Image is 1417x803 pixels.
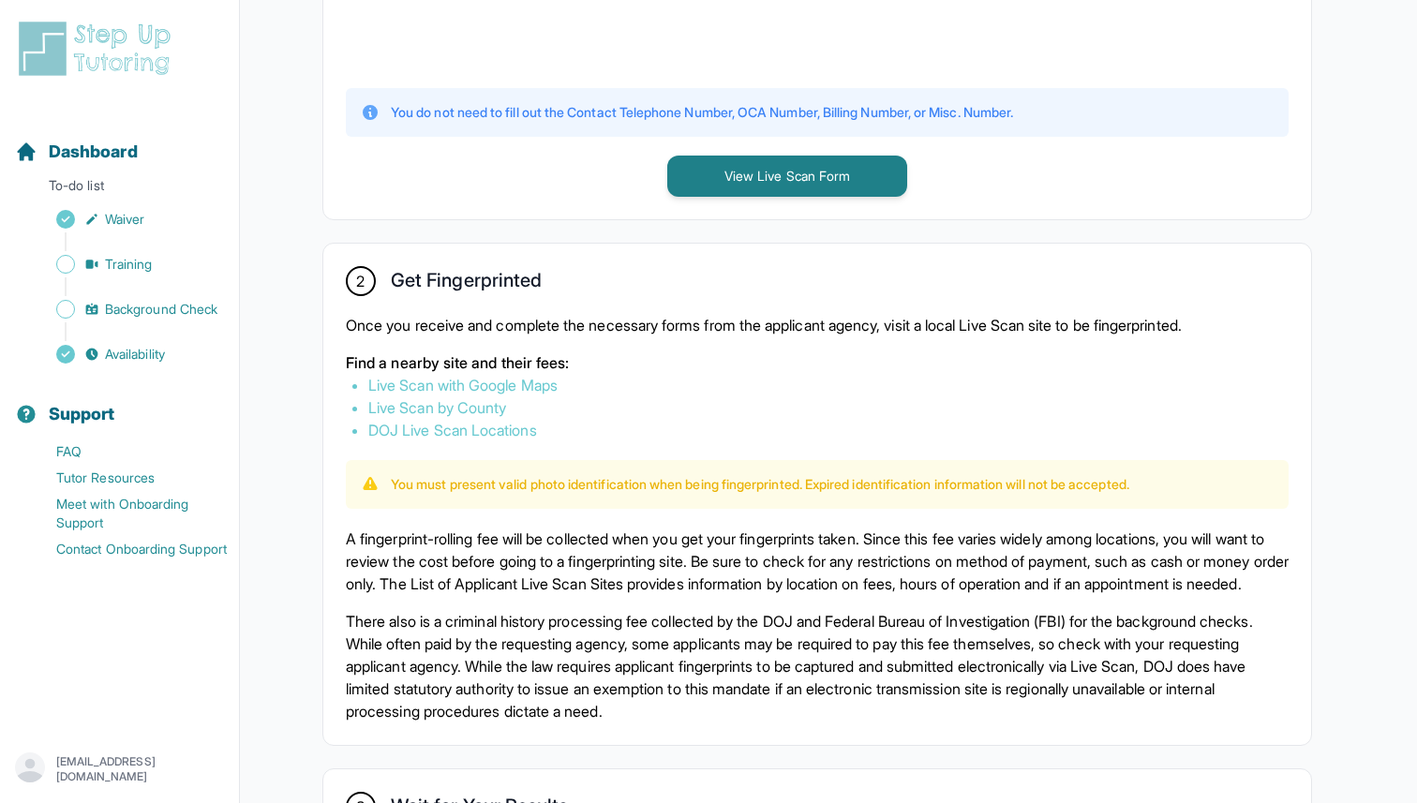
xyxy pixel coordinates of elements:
[368,421,537,439] a: DOJ Live Scan Locations
[15,752,224,786] button: [EMAIL_ADDRESS][DOMAIN_NAME]
[15,439,239,465] a: FAQ
[105,300,217,319] span: Background Check
[356,270,365,292] span: 2
[105,210,144,229] span: Waiver
[667,166,907,185] a: View Live Scan Form
[346,528,1289,595] p: A fingerprint-rolling fee will be collected when you get your fingerprints taken. Since this fee ...
[7,109,231,172] button: Dashboard
[15,206,239,232] a: Waiver
[15,491,239,536] a: Meet with Onboarding Support
[7,371,231,435] button: Support
[15,251,239,277] a: Training
[49,139,138,165] span: Dashboard
[346,351,1289,374] p: Find a nearby site and their fees:
[15,536,239,562] a: Contact Onboarding Support
[667,156,907,197] button: View Live Scan Form
[368,376,558,394] a: Live Scan with Google Maps
[56,754,224,784] p: [EMAIL_ADDRESS][DOMAIN_NAME]
[391,269,542,299] h2: Get Fingerprinted
[346,610,1289,722] p: There also is a criminal history processing fee collected by the DOJ and Federal Bureau of Invest...
[7,176,231,202] p: To-do list
[15,465,239,491] a: Tutor Resources
[368,398,506,417] a: Live Scan by County
[105,255,153,274] span: Training
[15,296,239,322] a: Background Check
[15,19,182,79] img: logo
[391,475,1129,494] p: You must present valid photo identification when being fingerprinted. Expired identification info...
[49,401,115,427] span: Support
[391,103,1013,122] p: You do not need to fill out the Contact Telephone Number, OCA Number, Billing Number, or Misc. Nu...
[105,345,165,364] span: Availability
[15,139,138,165] a: Dashboard
[346,314,1289,336] p: Once you receive and complete the necessary forms from the applicant agency, visit a local Live S...
[15,341,239,367] a: Availability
